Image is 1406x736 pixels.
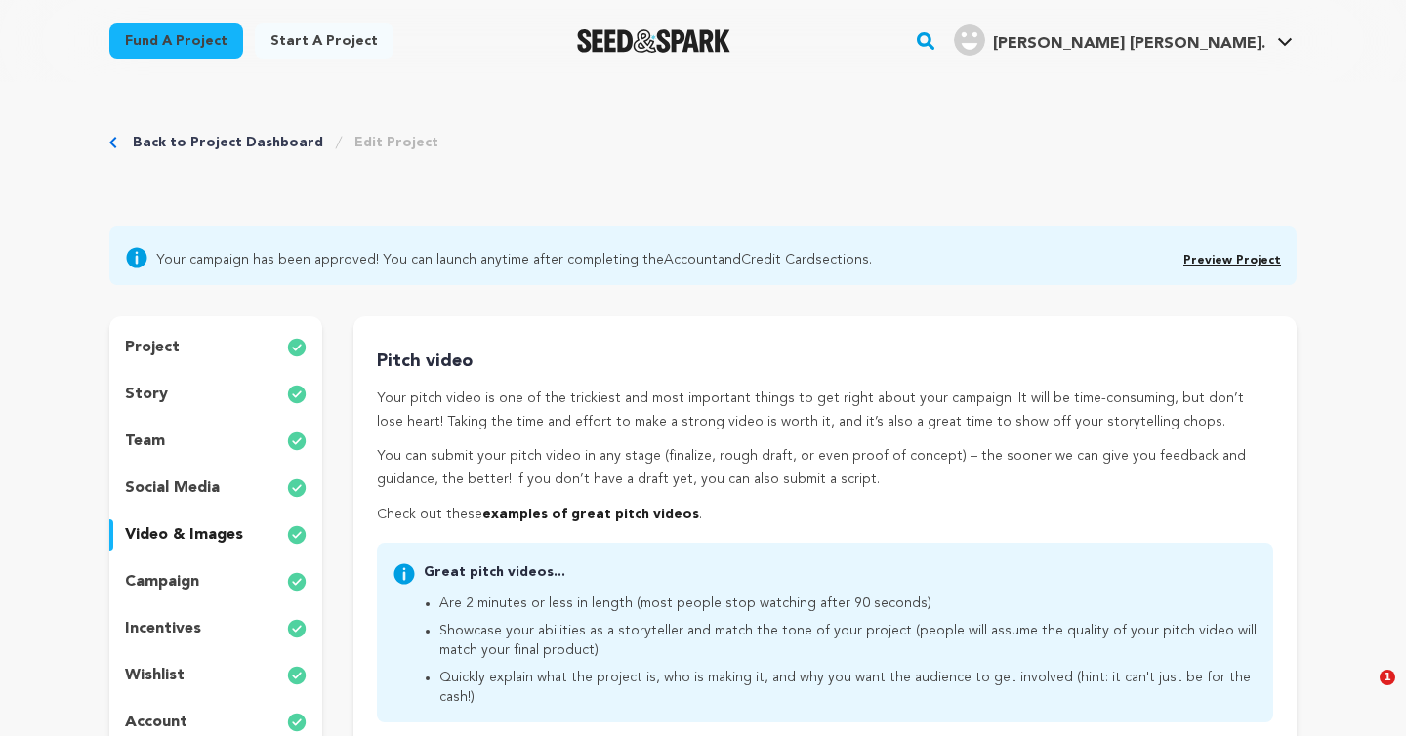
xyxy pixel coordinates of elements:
p: video & images [125,523,243,547]
img: check-circle-full.svg [287,429,307,453]
a: Fund a project [109,23,243,59]
button: video & images [109,519,322,551]
span: [PERSON_NAME] [PERSON_NAME]. [993,36,1265,52]
p: account [125,711,187,734]
button: wishlist [109,660,322,691]
a: Back to Project Dashboard [133,133,323,152]
p: project [125,336,180,359]
button: campaign [109,566,322,597]
img: check-circle-full.svg [287,711,307,734]
p: Pitch video [377,348,1273,376]
button: story [109,379,322,410]
li: Showcase your abilities as a storyteller and match the tone of your project (people will assume t... [439,621,1258,660]
img: check-circle-full.svg [287,664,307,687]
li: Quickly explain what the project is, who is making it, and why you want the audience to get invol... [439,668,1258,707]
img: Seed&Spark Logo Dark Mode [577,29,730,53]
img: check-circle-full.svg [287,523,307,547]
span: Kirsten Dana V.'s Profile [950,20,1297,61]
p: Your pitch video is one of the trickiest and most important things to get right about your campai... [377,388,1273,434]
img: user.png [954,24,985,56]
a: Preview Project [1183,255,1281,266]
a: Kirsten Dana V.'s Profile [950,20,1297,56]
button: social media [109,472,322,504]
div: Breadcrumb [109,133,438,152]
span: 1 [1380,670,1395,685]
p: Great pitch videos... [424,562,1258,582]
a: examples of great pitch videos [482,508,699,521]
a: Start a project [255,23,393,59]
img: check-circle-full.svg [287,336,307,359]
div: Kirsten Dana V.'s Profile [954,24,1265,56]
p: social media [125,476,220,500]
img: check-circle-full.svg [287,476,307,500]
p: team [125,429,165,453]
p: incentives [125,617,201,640]
a: Seed&Spark Homepage [577,29,730,53]
img: check-circle-full.svg [287,383,307,406]
a: Edit Project [354,133,438,152]
span: Your campaign has been approved! You can launch anytime after completing the and sections. [156,246,872,269]
li: Are 2 minutes or less in length (most people stop watching after 90 seconds) [439,593,1258,613]
img: check-circle-full.svg [287,570,307,593]
p: wishlist [125,664,185,687]
img: check-circle-full.svg [287,617,307,640]
button: incentives [109,613,322,644]
button: team [109,426,322,457]
p: story [125,383,168,406]
p: You can submit your pitch video in any stage (finalize, rough draft, or even proof of concept) – ... [377,445,1273,492]
button: project [109,332,322,363]
p: campaign [125,570,199,593]
a: Credit Card [741,253,815,266]
iframe: Intercom live chat [1340,670,1386,716]
p: Check out these . [377,504,1273,527]
a: Account [664,253,718,266]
